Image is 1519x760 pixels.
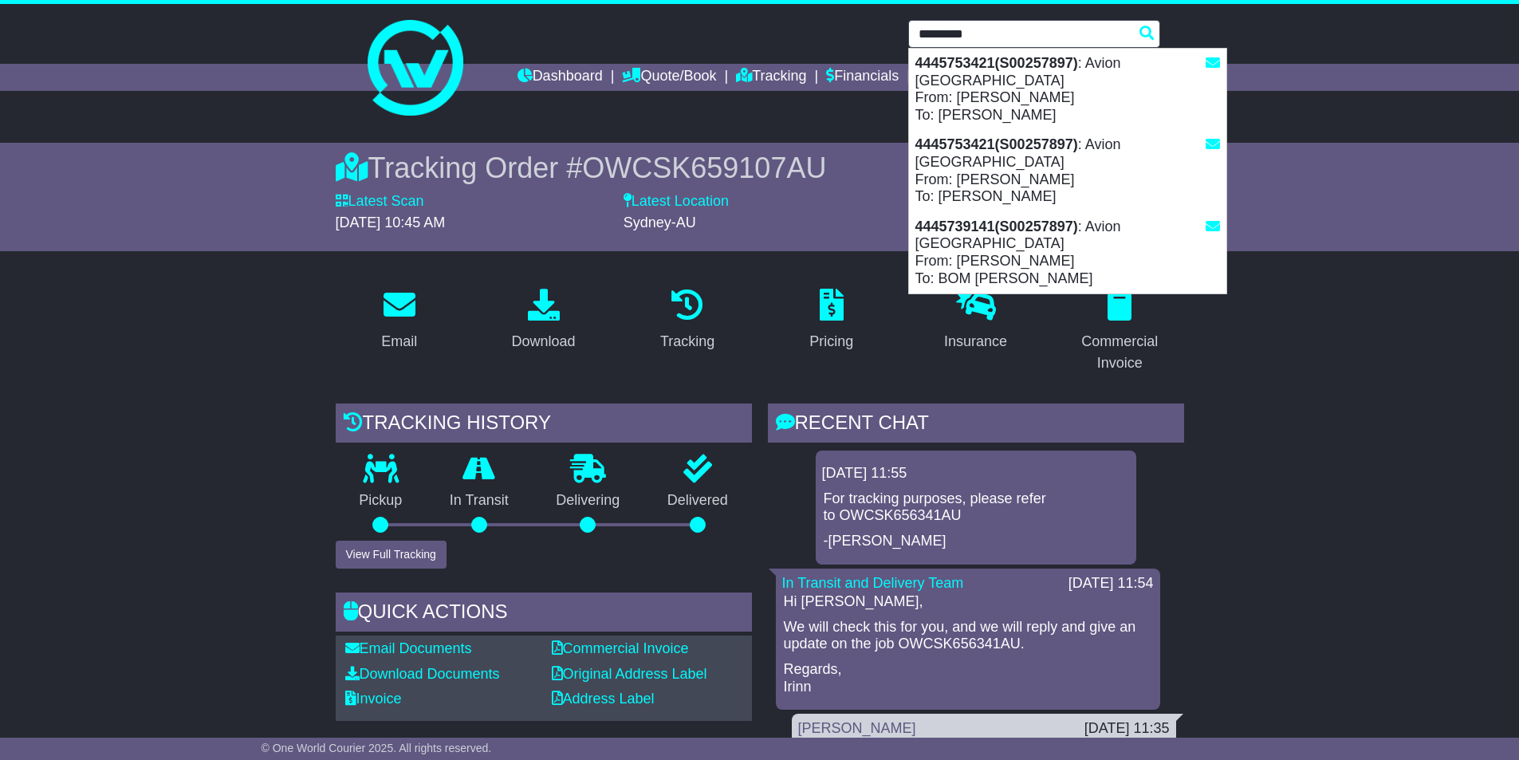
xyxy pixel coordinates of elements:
div: Download [511,331,575,352]
label: Latest Location [624,193,729,211]
div: Quick Actions [336,593,752,636]
div: RECENT CHAT [768,404,1184,447]
a: Email Documents [345,640,472,656]
a: Financials [826,64,899,91]
p: Hi [PERSON_NAME], [784,593,1152,611]
p: For tracking purposes, please refer to OWCSK656341AU [824,490,1128,525]
a: Dashboard [517,64,603,91]
div: Tracking Order # [336,151,1184,185]
a: Download [501,283,585,358]
a: Tracking [736,64,806,91]
div: [DATE] 11:54 [1068,575,1154,593]
div: : Avion [GEOGRAPHIC_DATA] From: [PERSON_NAME] To: [PERSON_NAME] [909,130,1226,211]
p: We will check this for you, and we will reply and give an update on the job OWCSK656341AU. [784,619,1152,653]
button: View Full Tracking [336,541,447,569]
span: © One World Courier 2025. All rights reserved. [262,742,492,754]
a: Original Address Label [552,666,707,682]
a: [PERSON_NAME] [798,720,916,736]
span: OWCSK659107AU [582,152,826,184]
a: Pricing [799,283,864,358]
div: : Avion [GEOGRAPHIC_DATA] From: [PERSON_NAME] To: [PERSON_NAME] [909,49,1226,130]
span: Sydney-AU [624,215,696,230]
a: Commercial Invoice [1056,283,1184,380]
strong: 4445753421(S00257897) [915,55,1078,71]
div: Tracking [660,331,714,352]
p: Pickup [336,492,427,510]
label: Latest Scan [336,193,424,211]
div: Email [381,331,417,352]
a: Email [371,283,427,358]
p: Delivering [533,492,644,510]
div: [DATE] 11:55 [822,465,1130,482]
div: [DATE] 11:35 [1084,720,1170,738]
a: Insurance [934,283,1017,358]
a: Quote/Book [622,64,716,91]
span: [DATE] 10:45 AM [336,215,446,230]
div: Pricing [809,331,853,352]
p: In Transit [426,492,533,510]
a: Invoice [345,691,402,707]
p: -[PERSON_NAME] [824,533,1128,550]
a: Download Documents [345,666,500,682]
strong: 4445739141(S00257897) [915,219,1078,234]
div: Tracking history [336,404,752,447]
p: Regards, Irinn [784,661,1152,695]
strong: 4445753421(S00257897) [915,136,1078,152]
div: Commercial Invoice [1066,331,1174,374]
a: In Transit and Delivery Team [782,575,964,591]
div: : Avion [GEOGRAPHIC_DATA] From: [PERSON_NAME] To: BOM [PERSON_NAME] [909,212,1226,293]
a: Tracking [650,283,725,358]
p: Delivered [643,492,752,510]
a: Address Label [552,691,655,707]
div: Insurance [944,331,1007,352]
a: Commercial Invoice [552,640,689,656]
